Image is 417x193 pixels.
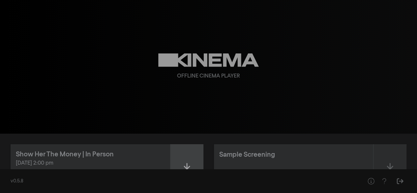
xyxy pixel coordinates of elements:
button: Sign Out [393,175,406,188]
div: Offline Cinema Player [177,72,240,80]
button: Help [364,175,377,188]
div: Show Her The Money | In Person [16,149,114,159]
div: v0.5.8 [11,178,351,185]
div: [DATE] 2:00 pm [16,159,165,167]
button: Help [377,175,391,188]
div: Sample Screening [219,150,275,160]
